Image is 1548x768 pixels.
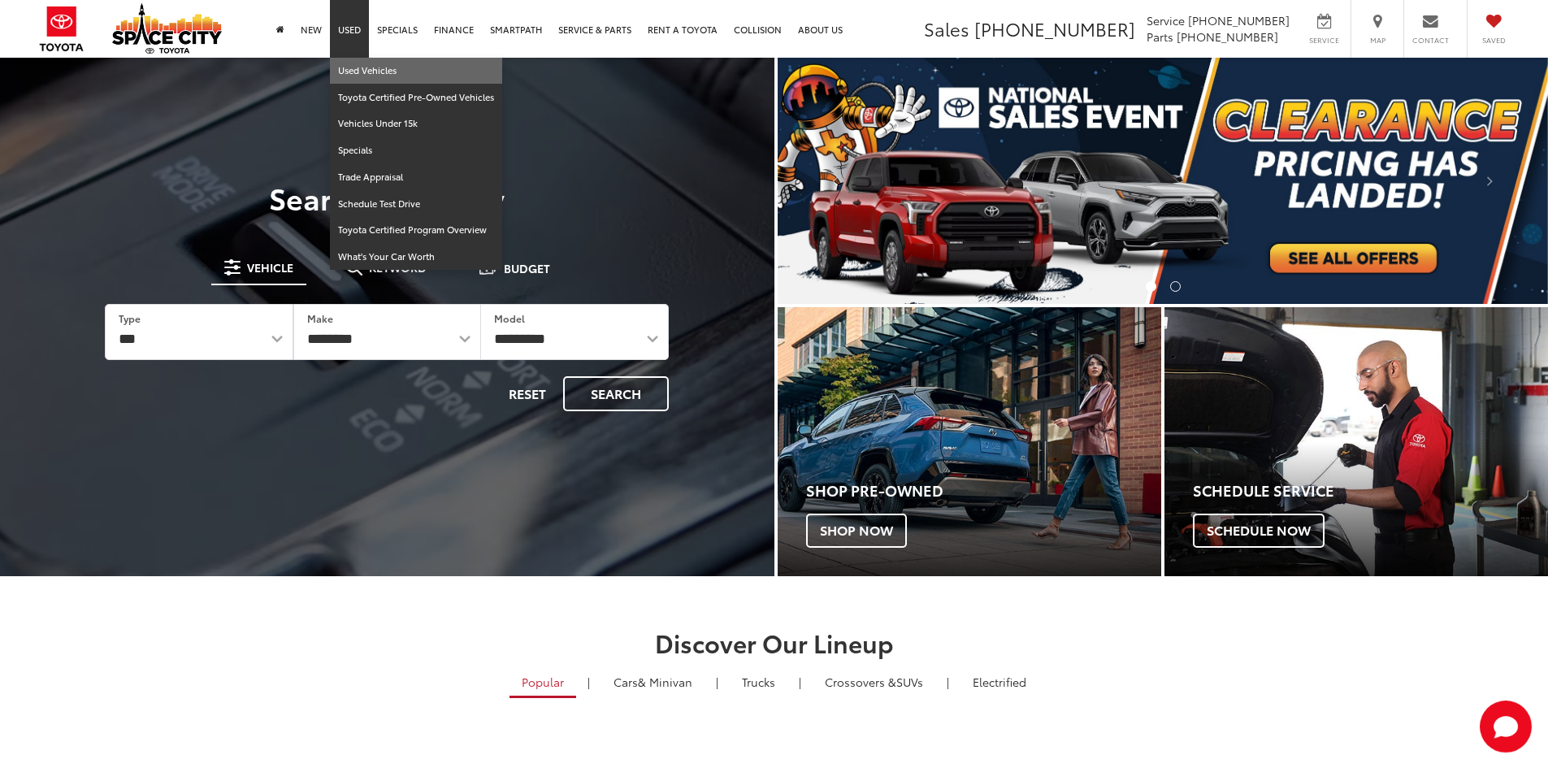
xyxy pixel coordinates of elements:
[1480,701,1532,753] button: Toggle Chat Window
[494,311,525,325] label: Model
[813,668,935,696] a: SUVs
[1412,35,1449,46] span: Contact
[806,514,907,548] span: Shop Now
[924,15,969,41] span: Sales
[504,263,550,274] span: Budget
[563,376,669,411] button: Search
[943,674,953,690] li: |
[330,244,502,270] a: What's Your Car Worth
[730,668,787,696] a: Trucks
[638,674,692,690] span: & Minivan
[1480,701,1532,753] svg: Start Chat
[1170,281,1181,292] li: Go to slide number 2.
[330,164,502,191] a: Trade Appraisal
[330,137,502,164] a: Specials
[330,191,502,218] a: Schedule Test Drive
[330,217,502,244] a: Toyota Certified Program Overview
[495,376,560,411] button: Reset
[330,58,502,85] a: Used Vehicles
[778,90,893,271] button: Click to view previous picture.
[509,668,576,698] a: Popular
[1476,35,1511,46] span: Saved
[1146,281,1156,292] li: Go to slide number 1.
[307,311,333,325] label: Make
[119,311,141,325] label: Type
[1433,90,1548,271] button: Click to view next picture.
[1188,12,1290,28] span: [PHONE_NUMBER]
[1147,12,1185,28] span: Service
[825,674,896,690] span: Crossovers &
[960,668,1039,696] a: Electrified
[330,85,502,111] a: Toyota Certified Pre-Owned Vehicles
[247,262,293,273] span: Vehicle
[1193,483,1548,499] h4: Schedule Service
[712,674,722,690] li: |
[112,3,222,54] img: Space City Toyota
[330,111,502,137] a: Vehicles Under 15k
[795,674,805,690] li: |
[1177,28,1278,45] span: [PHONE_NUMBER]
[806,483,1161,499] h4: Shop Pre-Owned
[583,674,594,690] li: |
[68,181,706,214] h3: Search Inventory
[974,15,1135,41] span: [PHONE_NUMBER]
[369,262,427,273] span: Keyword
[778,307,1161,576] a: Shop Pre-Owned Shop Now
[1193,514,1325,548] span: Schedule Now
[778,307,1161,576] div: Toyota
[1164,307,1548,576] a: Schedule Service Schedule Now
[1164,307,1548,576] div: Toyota
[1306,35,1342,46] span: Service
[1359,35,1395,46] span: Map
[202,629,1347,656] h2: Discover Our Lineup
[1147,28,1173,45] span: Parts
[601,668,705,696] a: Cars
